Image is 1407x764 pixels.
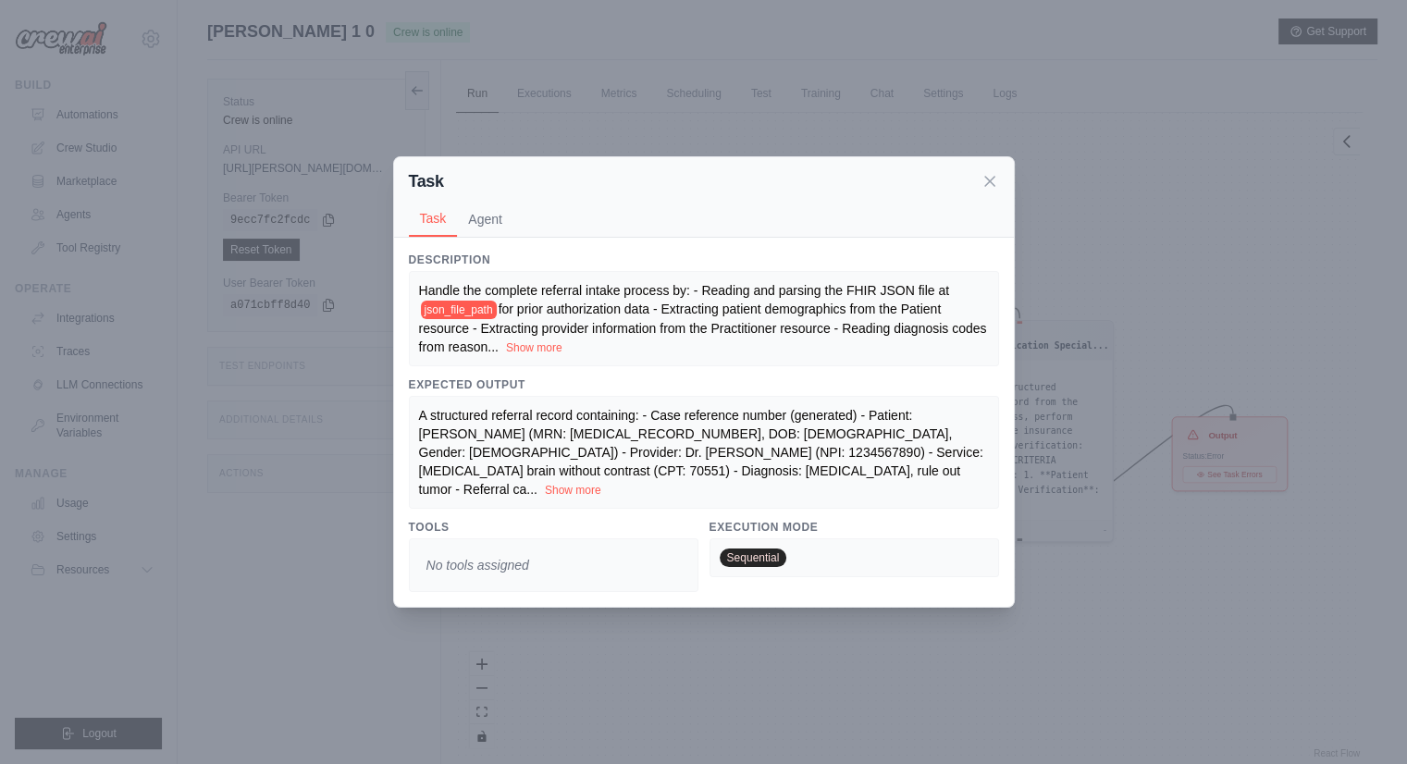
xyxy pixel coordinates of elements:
[710,520,999,535] h3: Execution Mode
[419,406,989,499] div: ...
[1314,675,1407,764] iframe: Chat Widget
[421,301,497,319] span: json_file_path
[457,202,513,237] button: Agent
[419,408,983,497] span: A structured referral record containing: - Case reference number (generated) - Patient: [PERSON_N...
[409,202,458,237] button: Task
[419,302,987,354] span: for prior authorization data - Extracting patient demographics from the Patient resource - Extrac...
[720,548,787,567] span: Sequential
[545,483,601,498] button: Show more
[419,283,950,298] span: Handle the complete referral intake process by: - Reading and parsing the FHIR JSON file at
[409,253,999,267] h3: Description
[409,377,999,392] h3: Expected Output
[419,281,989,356] div: ...
[506,340,562,355] button: Show more
[409,520,698,535] h3: Tools
[419,548,537,582] span: No tools assigned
